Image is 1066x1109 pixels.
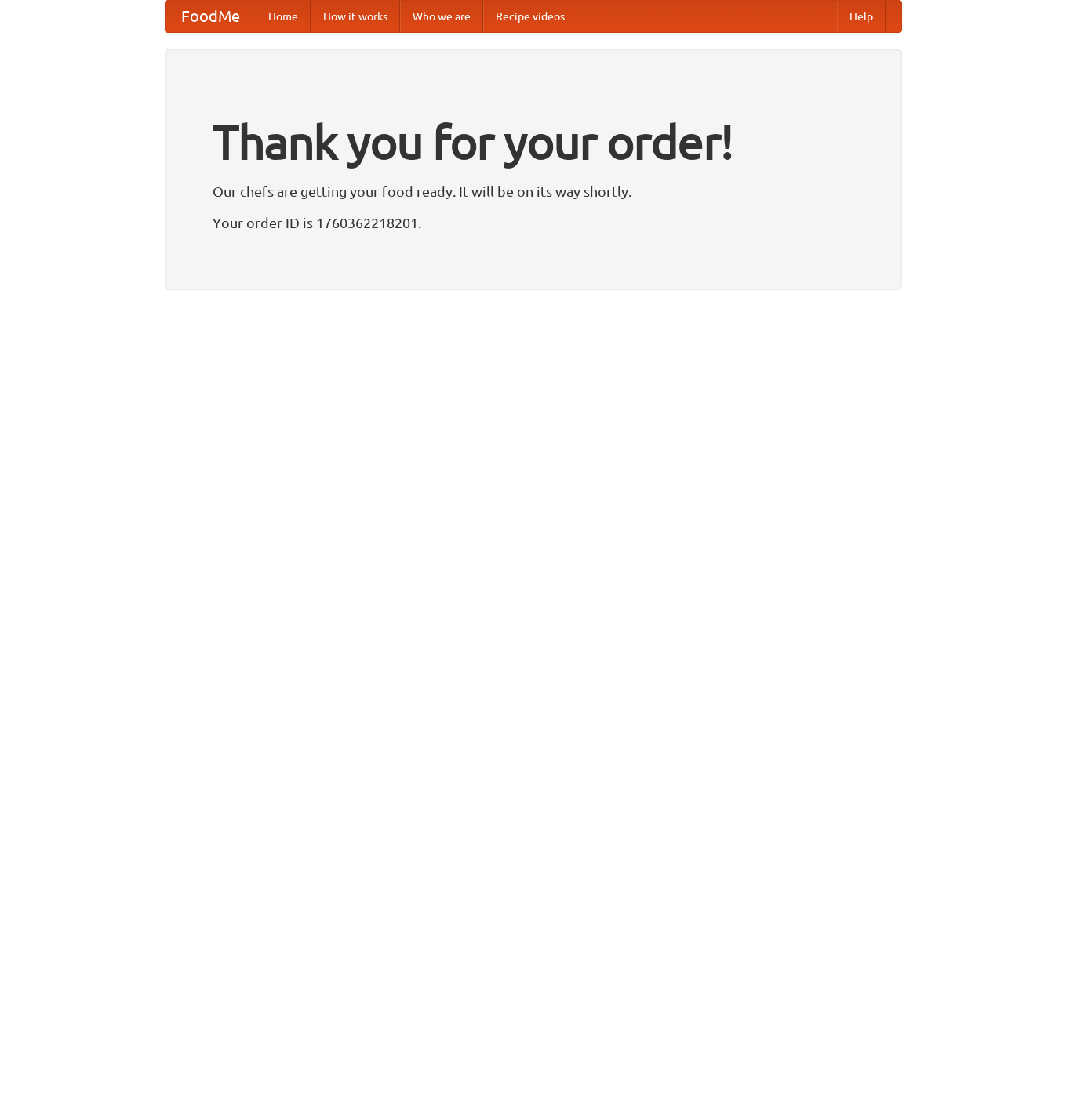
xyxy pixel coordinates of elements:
a: Who we are [400,1,483,32]
a: Help [837,1,886,32]
h1: Thank you for your order! [213,104,854,179]
a: Recipe videos [483,1,577,32]
a: Home [256,1,311,32]
a: FoodMe [166,1,256,32]
a: How it works [311,1,400,32]
p: Our chefs are getting your food ready. It will be on its way shortly. [213,179,854,203]
p: Your order ID is 1760362218201. [213,211,854,234]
